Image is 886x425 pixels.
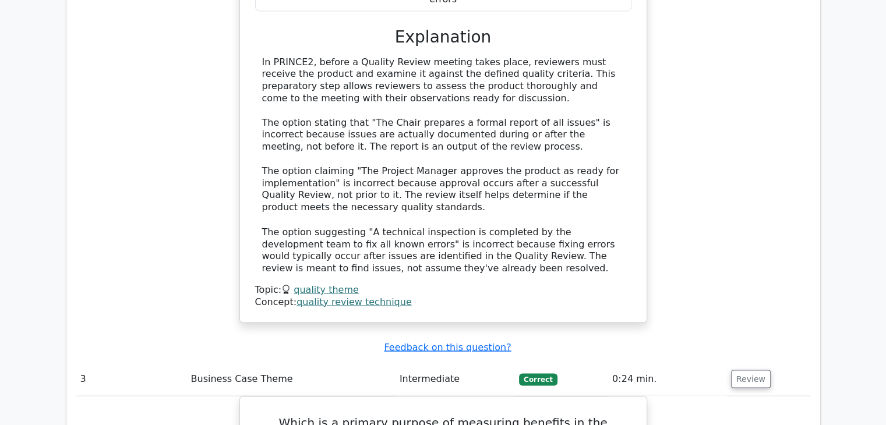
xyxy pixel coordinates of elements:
a: quality theme [294,284,359,295]
span: Correct [519,373,557,385]
button: Review [731,370,771,388]
div: Concept: [255,296,631,308]
div: In PRINCE2, before a Quality Review meeting takes place, reviewers must receive the product and e... [262,56,624,274]
a: Feedback on this question? [384,341,511,352]
a: quality review technique [296,296,412,307]
td: 3 [76,362,186,395]
h3: Explanation [262,27,624,47]
div: Topic: [255,284,631,296]
td: Business Case Theme [186,362,394,395]
td: Intermediate [395,362,514,395]
td: 0:24 min. [608,362,726,395]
